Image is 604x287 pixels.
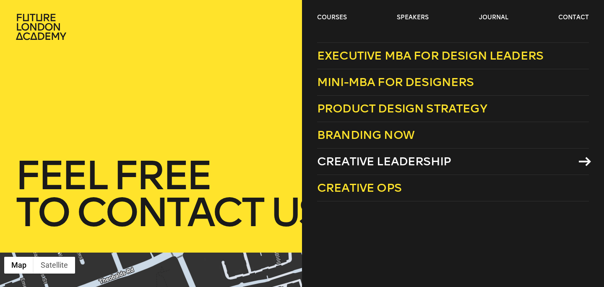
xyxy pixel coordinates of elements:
[479,13,508,22] a: journal
[317,149,589,175] a: Creative Leadership
[317,42,589,69] a: Executive MBA for Design Leaders
[317,181,401,195] span: Creative Ops
[397,13,429,22] a: speakers
[317,13,347,22] a: courses
[317,154,451,168] span: Creative Leadership
[317,128,414,142] span: Branding Now
[317,122,589,149] a: Branding Now
[317,75,474,89] span: Mini-MBA for Designers
[558,13,589,22] a: contact
[317,175,589,201] a: Creative Ops
[317,69,589,96] a: Mini-MBA for Designers
[317,102,487,115] span: Product Design Strategy
[317,49,543,63] span: Executive MBA for Design Leaders
[317,96,589,122] a: Product Design Strategy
